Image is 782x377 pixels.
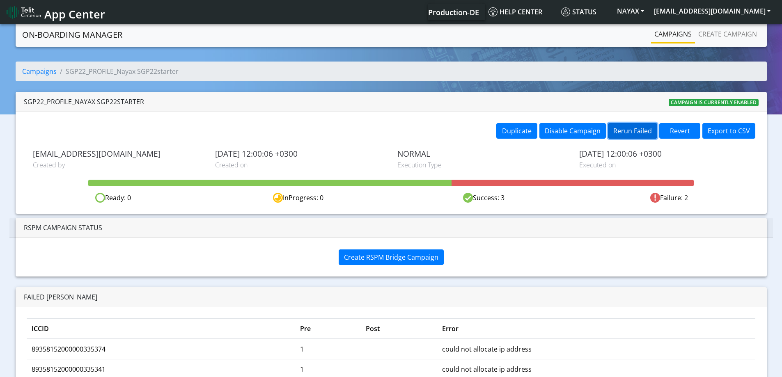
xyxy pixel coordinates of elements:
span: [DATE] 12:00:06 +0300 [215,149,385,158]
span: App Center [44,7,105,22]
button: Disable Campaign [539,123,606,139]
button: NAYAX [612,4,649,18]
a: Your current platform instance [428,4,479,20]
img: status.svg [561,7,570,16]
a: App Center [7,3,104,21]
span: Created by [33,160,203,170]
span: Help center [488,7,542,16]
img: fail.svg [650,193,660,203]
button: Export to CSV [702,123,755,139]
th: Pre [295,319,361,339]
div: InProgress: 0 [206,193,391,203]
img: in-progress.svg [273,193,283,203]
td: 89358152000000335374 [27,339,295,359]
div: Ready: 0 [21,193,206,203]
th: Error [437,319,756,339]
a: Help center [485,4,558,20]
td: could not allocate ip address [437,339,756,359]
button: Revert [659,123,700,139]
img: knowledge.svg [488,7,498,16]
span: [DATE] 12:00:06 +0300 [579,149,749,158]
button: Rerun Failed [608,123,657,139]
th: Post [361,319,437,339]
nav: breadcrumb [16,62,767,88]
a: On-Boarding Manager [22,27,122,43]
img: ready.svg [95,193,105,203]
span: Status [561,7,596,16]
span: Production-DE [428,7,479,17]
button: Create RSPM Bridge Campaign [339,249,444,265]
td: 1 [295,339,361,359]
div: Failed [PERSON_NAME] [24,292,759,302]
span: Create RSPM Bridge Campaign [344,253,438,262]
span: [EMAIL_ADDRESS][DOMAIN_NAME] [33,149,203,158]
li: SGP22_PROFILE_Nayax SGP22starter [57,66,179,76]
div: SGP22_PROFILE_Nayax SGP22starter [24,97,144,107]
a: Status [558,4,612,20]
span: Campaign is currently enabled [669,99,759,106]
button: Duplicate [496,123,537,139]
span: NORMAL [397,149,567,158]
span: RSPM Campaign Status [24,223,102,232]
button: [EMAIL_ADDRESS][DOMAIN_NAME] [649,4,775,18]
a: Campaigns [22,67,57,76]
a: Campaigns [651,26,695,42]
span: Executed on [579,160,749,170]
th: ICCID [27,319,295,339]
div: Failure: 2 [576,193,761,203]
img: success.svg [463,193,473,203]
span: Execution Type [397,160,567,170]
span: Created on [215,160,385,170]
div: Success: 3 [391,193,576,203]
img: logo-telit-cinterion-gw-new.png [7,6,41,19]
a: Create campaign [695,26,760,42]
